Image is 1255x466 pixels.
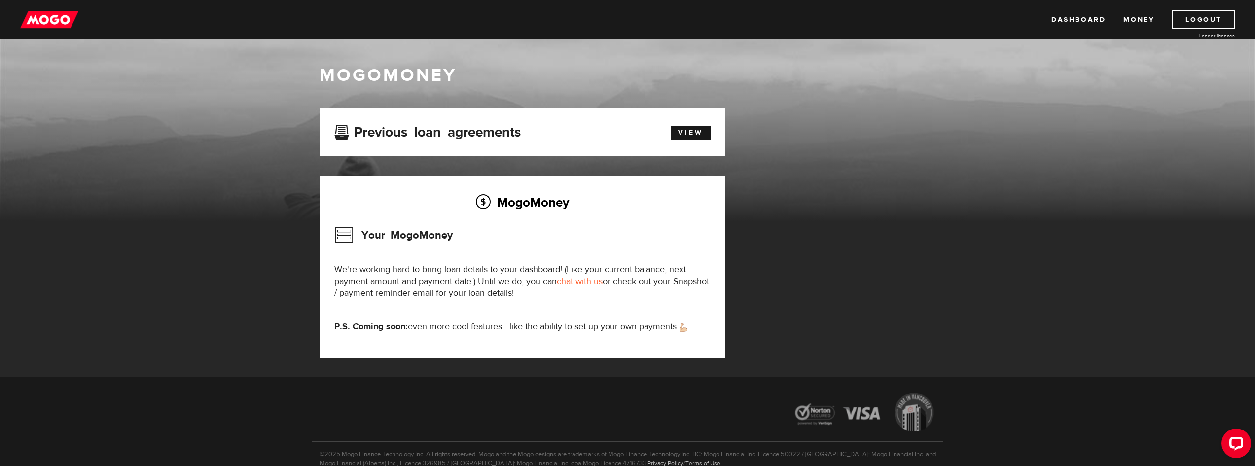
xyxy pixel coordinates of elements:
a: View [671,126,711,140]
a: chat with us [557,276,603,287]
h3: Previous loan agreements [334,124,521,137]
a: Dashboard [1051,10,1106,29]
a: Lender licences [1161,32,1235,39]
p: We're working hard to bring loan details to your dashboard! (Like your current balance, next paym... [334,264,711,299]
strong: P.S. Coming soon: [334,321,408,332]
img: legal-icons-92a2ffecb4d32d839781d1b4e4802d7b.png [786,386,943,441]
iframe: LiveChat chat widget [1214,425,1255,466]
a: Logout [1172,10,1235,29]
h2: MogoMoney [334,192,711,213]
p: even more cool features—like the ability to set up your own payments [334,321,711,333]
img: strong arm emoji [680,323,687,332]
h3: Your MogoMoney [334,222,453,248]
h1: MogoMoney [320,65,936,86]
a: Money [1123,10,1154,29]
img: mogo_logo-11ee424be714fa7cbb0f0f49df9e16ec.png [20,10,78,29]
